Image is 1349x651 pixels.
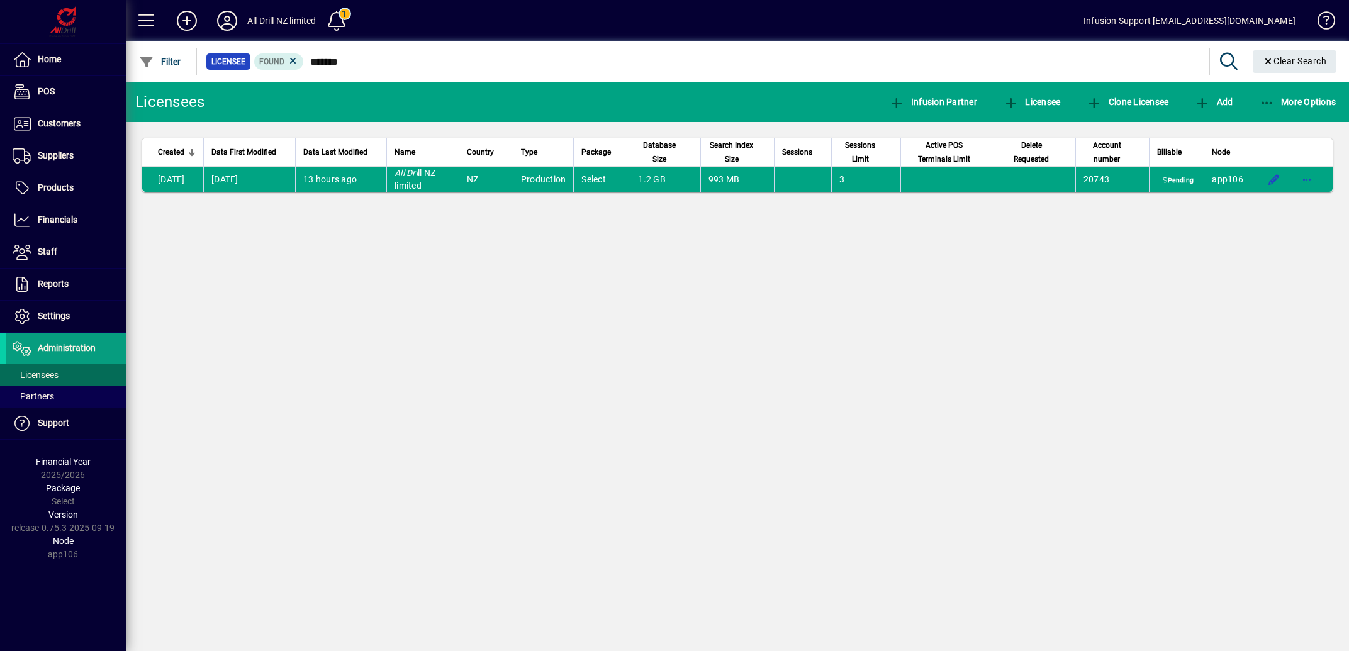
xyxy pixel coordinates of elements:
[708,138,766,166] div: Search Index Size
[6,236,126,268] a: Staff
[38,279,69,289] span: Reports
[1157,145,1196,159] div: Billable
[638,138,681,166] span: Database Size
[207,9,247,32] button: Profile
[211,55,245,68] span: Licensee
[1000,91,1064,113] button: Licensee
[395,168,405,178] em: All
[909,138,991,166] div: Active POS Terminals Limit
[1308,3,1333,43] a: Knowledge Base
[1212,145,1230,159] span: Node
[1160,175,1196,186] span: Pending
[1297,169,1317,189] button: More options
[395,168,435,191] span: ll NZ limited
[909,138,980,166] span: Active POS Terminals Limit
[6,204,126,236] a: Financials
[38,247,57,257] span: Staff
[6,386,126,407] a: Partners
[1263,56,1327,66] span: Clear Search
[395,145,415,159] span: Name
[831,167,900,192] td: 3
[6,408,126,439] a: Support
[295,167,386,192] td: 13 hours ago
[1083,11,1296,31] div: Infusion Support [EMAIL_ADDRESS][DOMAIN_NAME]
[6,172,126,204] a: Products
[1195,97,1233,107] span: Add
[38,182,74,192] span: Products
[6,44,126,75] a: Home
[6,269,126,300] a: Reports
[1083,138,1141,166] div: Account number
[581,145,611,159] span: Package
[395,145,451,159] div: Name
[38,418,69,428] span: Support
[513,167,574,192] td: Production
[1212,145,1243,159] div: Node
[6,364,126,386] a: Licensees
[254,53,304,70] mat-chip: Found Status: Found
[573,167,630,192] td: Select
[46,483,80,493] span: Package
[36,457,91,467] span: Financial Year
[6,301,126,332] a: Settings
[1212,174,1243,184] span: app106.prod.infusionbusinesssoftware.com
[38,311,70,321] span: Settings
[708,138,755,166] span: Search Index Size
[13,391,54,401] span: Partners
[303,145,379,159] div: Data Last Modified
[1007,138,1056,166] span: Delete Requested
[638,138,692,166] div: Database Size
[889,97,977,107] span: Infusion Partner
[142,167,203,192] td: [DATE]
[259,57,284,66] span: Found
[782,145,824,159] div: Sessions
[6,140,126,172] a: Suppliers
[1157,145,1182,159] span: Billable
[1260,97,1336,107] span: More Options
[521,145,566,159] div: Type
[581,145,622,159] div: Package
[1083,91,1172,113] button: Clone Licensee
[1264,169,1284,189] button: Edit
[53,536,74,546] span: Node
[247,11,316,31] div: All Drill NZ limited
[6,76,126,108] a: POS
[839,138,882,166] span: Sessions Limit
[6,108,126,140] a: Customers
[839,138,893,166] div: Sessions Limit
[406,168,418,178] em: Dri
[630,167,700,192] td: 1.2 GB
[1087,97,1168,107] span: Clone Licensee
[1253,50,1337,73] button: Clear
[136,50,184,73] button: Filter
[459,167,513,192] td: NZ
[211,145,288,159] div: Data First Modified
[467,145,494,159] span: Country
[1075,167,1149,192] td: 20743
[521,145,537,159] span: Type
[1007,138,1068,166] div: Delete Requested
[158,145,196,159] div: Created
[38,118,81,128] span: Customers
[211,145,276,159] span: Data First Modified
[467,145,505,159] div: Country
[135,92,204,112] div: Licensees
[782,145,812,159] span: Sessions
[1083,138,1130,166] span: Account number
[700,167,774,192] td: 993 MB
[1192,91,1236,113] button: Add
[203,167,295,192] td: [DATE]
[139,57,181,67] span: Filter
[1257,91,1340,113] button: More Options
[1004,97,1061,107] span: Licensee
[38,343,96,353] span: Administration
[303,145,367,159] span: Data Last Modified
[38,214,77,225] span: Financials
[886,91,980,113] button: Infusion Partner
[167,9,207,32] button: Add
[38,150,74,160] span: Suppliers
[13,370,59,380] span: Licensees
[38,54,61,64] span: Home
[48,509,78,520] span: Version
[158,145,184,159] span: Created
